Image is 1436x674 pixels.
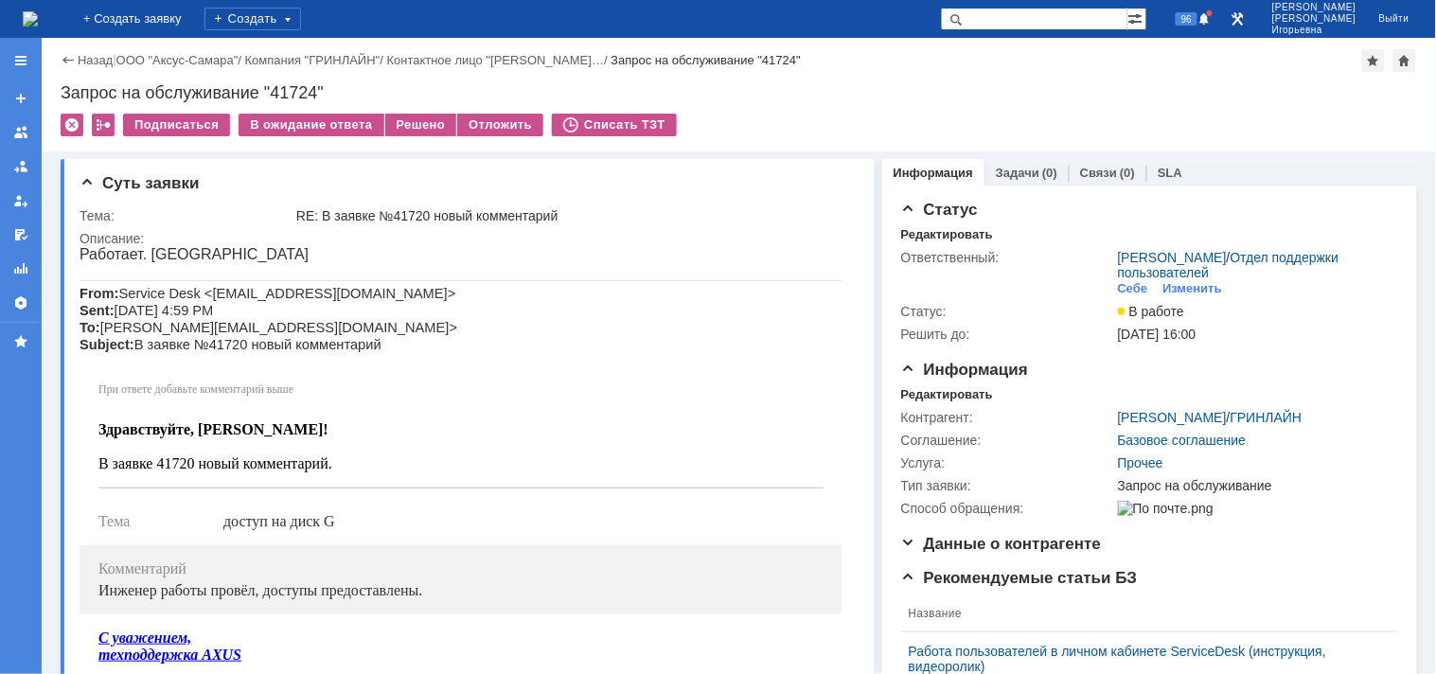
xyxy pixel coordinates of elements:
[1118,250,1227,265] a: [PERSON_NAME]
[1118,281,1148,296] div: Себе
[901,327,1114,342] div: Решить до:
[19,383,162,417] a: С уважением, техподдержка AXUS
[19,451,668,481] span: Данное сообщение было сгенерировано автоматически и содержит конфиденциальную информацию. Пересыл...
[1118,327,1197,342] span: [DATE] 16:00
[901,595,1383,632] th: Название
[6,117,36,148] a: Заявки на командах
[1127,9,1146,27] span: Расширенный поиск
[901,569,1138,587] span: Рекомендуемые статьи БЗ
[901,250,1114,265] div: Ответственный:
[1118,433,1247,448] a: Базовое соглашение
[1118,455,1163,470] a: Прочее
[901,304,1114,319] div: Статус:
[19,267,50,283] span: Тема
[1272,2,1356,13] span: [PERSON_NAME]
[909,644,1375,674] a: Работа пользователей в личном кабинете ServiceDesk (инструкция, видеоролик)
[901,455,1114,470] div: Услуга:
[1118,304,1184,319] span: В работе
[901,361,1028,379] span: Информация
[1393,49,1416,72] div: Сделать домашней страницей
[1118,501,1214,516] img: По почте.png
[1080,166,1117,180] a: Связи
[1362,49,1385,72] div: Добавить в избранное
[78,53,113,67] a: Назад
[1118,478,1390,493] div: Запрос на обслуживание
[901,201,978,219] span: Статус
[996,166,1039,180] a: Задачи
[901,410,1114,425] div: Контрагент:
[23,11,38,27] img: logo
[19,314,107,330] span: Комментарий
[1272,13,1356,25] span: [PERSON_NAME]
[6,288,36,318] a: Настройки
[80,208,293,223] div: Тема:
[1272,25,1356,36] span: Игорьевна
[116,53,239,67] a: ООО "Аксус-Самара"
[61,83,1417,102] div: Запрос на обслуживание "41724"
[6,186,36,216] a: Мои заявки
[6,83,36,114] a: Создать заявку
[1231,410,1303,425] a: ГРИНЛАЙН
[901,478,1114,493] div: Тип заявки:
[19,136,214,150] span: При ответе добавьте комментарий выше
[6,151,36,182] a: Заявки в моей ответственности
[1118,410,1303,425] div: /
[113,52,115,66] div: |
[80,231,852,246] div: Описание:
[1176,12,1197,26] span: 96
[1158,166,1182,180] a: SLA
[80,174,199,192] span: Суть заявки
[1118,410,1227,425] a: [PERSON_NAME]
[611,53,801,67] div: Запрос на обслуживание "41724"
[116,53,245,67] div: /
[387,53,612,67] div: /
[387,53,605,67] a: Контактное лицо "[PERSON_NAME]…
[6,220,36,250] a: Мои согласования
[245,53,381,67] a: Компания "ГРИНЛАЙН"
[1042,166,1057,180] div: (0)
[19,175,249,191] span: Здравствуйте, [PERSON_NAME]!
[1118,250,1390,280] div: /
[245,53,387,67] div: /
[1163,281,1223,296] div: Изменить
[19,400,162,417] strong: техподдержка AXUS
[901,501,1114,516] div: Способ обращения:
[1120,166,1135,180] div: (0)
[894,166,973,180] a: Информация
[1118,250,1339,280] a: Отдел поддержки пользователей
[19,209,253,225] span: В заявке 41720 новый комментарий.
[1227,8,1250,30] a: Перейти в интерфейс администратора
[901,535,1102,553] span: Данные о контрагенте
[92,114,115,136] div: Работа с массовостью
[296,208,848,223] div: RE: В заявке №41720 новый комментарий
[144,267,256,283] span: доступ на диск G
[901,433,1114,448] div: Соглашение:
[23,11,38,27] a: Перейти на домашнюю страницу
[901,387,993,402] div: Редактировать
[19,336,344,352] span: Инженер работы провёл, доступы предоставлены.
[204,8,301,30] div: Создать
[6,254,36,284] a: Отчеты
[61,114,83,136] div: Удалить
[19,383,112,399] b: С уважением,
[901,227,993,242] div: Редактировать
